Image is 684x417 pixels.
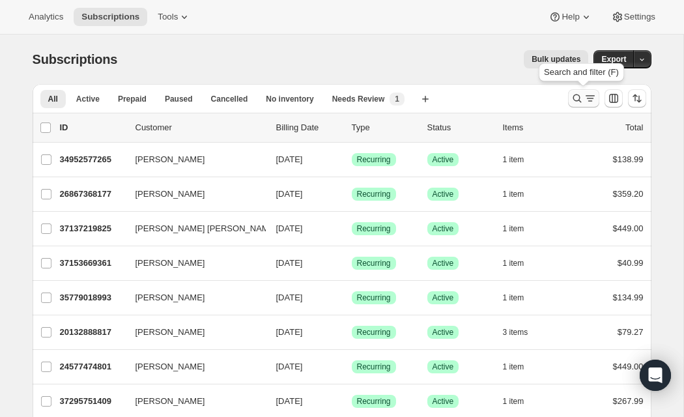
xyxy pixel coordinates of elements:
[60,289,644,307] div: 35779018993[PERSON_NAME][DATE]SuccessRecurringSuccessActive1 item$134.99
[503,323,543,341] button: 3 items
[503,396,524,407] span: 1 item
[60,326,125,339] p: 20132888817
[357,327,391,338] span: Recurring
[74,8,147,26] button: Subscriptions
[60,358,644,376] div: 24577474801[PERSON_NAME][DATE]SuccessRecurringSuccessActive1 item$449.00
[541,8,600,26] button: Help
[276,189,303,199] span: [DATE]
[624,12,655,22] span: Settings
[433,189,454,199] span: Active
[128,287,258,308] button: [PERSON_NAME]
[158,12,178,22] span: Tools
[503,362,524,372] span: 1 item
[613,154,644,164] span: $138.99
[503,189,524,199] span: 1 item
[60,254,644,272] div: 37153669361[PERSON_NAME][DATE]SuccessRecurringSuccessActive1 item$40.99
[613,293,644,302] span: $134.99
[60,153,125,166] p: 34952577265
[135,395,205,408] span: [PERSON_NAME]
[276,223,303,233] span: [DATE]
[135,188,205,201] span: [PERSON_NAME]
[276,327,303,337] span: [DATE]
[135,360,205,373] span: [PERSON_NAME]
[503,154,524,165] span: 1 item
[357,362,391,372] span: Recurring
[618,258,644,268] span: $40.99
[524,50,588,68] button: Bulk updates
[433,362,454,372] span: Active
[29,12,63,22] span: Analytics
[357,154,391,165] span: Recurring
[118,94,147,104] span: Prepaid
[433,223,454,234] span: Active
[352,121,417,134] div: Type
[21,8,71,26] button: Analytics
[395,94,399,104] span: 1
[357,223,391,234] span: Recurring
[628,89,646,108] button: Sort the results
[503,293,524,303] span: 1 item
[128,356,258,377] button: [PERSON_NAME]
[562,12,579,22] span: Help
[276,258,303,268] span: [DATE]
[135,222,277,235] span: [PERSON_NAME] [PERSON_NAME]
[503,289,539,307] button: 1 item
[640,360,671,391] div: Open Intercom Messenger
[60,220,644,238] div: 37137219825[PERSON_NAME] [PERSON_NAME][DATE]SuccessRecurringSuccessActive1 item$449.00
[128,391,258,412] button: [PERSON_NAME]
[128,184,258,205] button: [PERSON_NAME]
[503,254,539,272] button: 1 item
[613,396,644,406] span: $267.99
[276,293,303,302] span: [DATE]
[135,326,205,339] span: [PERSON_NAME]
[276,362,303,371] span: [DATE]
[211,94,248,104] span: Cancelled
[601,54,626,65] span: Export
[427,121,492,134] p: Status
[532,54,580,65] span: Bulk updates
[357,396,391,407] span: Recurring
[60,323,644,341] div: 20132888817[PERSON_NAME][DATE]SuccessRecurringSuccessActive3 items$79.27
[433,258,454,268] span: Active
[60,360,125,373] p: 24577474801
[266,94,313,104] span: No inventory
[593,50,634,68] button: Export
[60,257,125,270] p: 37153669361
[503,185,539,203] button: 1 item
[605,89,623,108] button: Customize table column order and visibility
[60,392,644,410] div: 37295751409[PERSON_NAME][DATE]SuccessRecurringSuccessActive1 item$267.99
[503,151,539,169] button: 1 item
[135,121,266,134] p: Customer
[433,396,454,407] span: Active
[503,121,568,134] div: Items
[503,258,524,268] span: 1 item
[433,327,454,338] span: Active
[33,52,118,66] span: Subscriptions
[60,185,644,203] div: 26867368177[PERSON_NAME][DATE]SuccessRecurringSuccessActive1 item$359.20
[60,121,644,134] div: IDCustomerBilling DateTypeStatusItemsTotal
[625,121,643,134] p: Total
[128,253,258,274] button: [PERSON_NAME]
[276,121,341,134] p: Billing Date
[357,258,391,268] span: Recurring
[603,8,663,26] button: Settings
[81,12,139,22] span: Subscriptions
[503,220,539,238] button: 1 item
[613,362,644,371] span: $449.00
[135,291,205,304] span: [PERSON_NAME]
[415,90,436,108] button: Create new view
[503,327,528,338] span: 3 items
[60,151,644,169] div: 34952577265[PERSON_NAME][DATE]SuccessRecurringSuccessActive1 item$138.99
[48,94,58,104] span: All
[60,395,125,408] p: 37295751409
[76,94,100,104] span: Active
[60,222,125,235] p: 37137219825
[568,89,599,108] button: Search and filter results
[503,358,539,376] button: 1 item
[276,396,303,406] span: [DATE]
[60,188,125,201] p: 26867368177
[165,94,193,104] span: Paused
[128,149,258,170] button: [PERSON_NAME]
[433,154,454,165] span: Active
[60,291,125,304] p: 35779018993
